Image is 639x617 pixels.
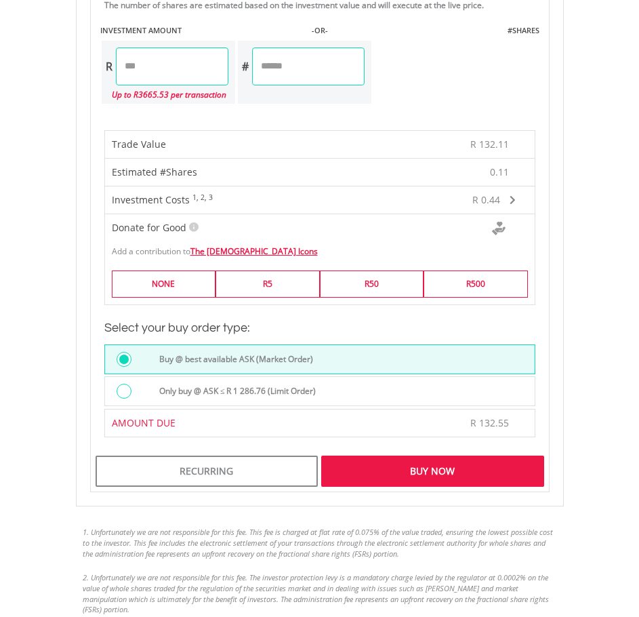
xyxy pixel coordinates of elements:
[112,221,186,234] span: Donate for Good
[112,193,190,206] span: Investment Costs
[470,416,509,429] span: R 132.55
[83,572,557,615] li: 2. Unfortunately we are not responsible for this fee. The investor protection levy is a mandatory...
[215,271,320,297] label: R5
[105,239,535,257] div: Add a contribution to
[83,527,557,559] li: 1. Unfortunately we are not responsible for this fee. This fee is charged at flat rate of 0.075% ...
[102,85,228,104] div: Up to R3665.53 per transaction
[151,384,316,399] label: Only buy @ ASK ≤ R 1 286.76 (Limit Order)
[320,271,424,297] label: R50
[312,25,328,36] label: -OR-
[321,456,543,487] div: Buy Now
[100,25,182,36] label: INVESTMENT AMOUNT
[112,165,197,178] span: Estimated #Shares
[472,193,500,206] span: R 0.44
[470,138,509,151] span: R 132.11
[238,47,252,85] div: #
[112,138,166,151] span: Trade Value
[492,222,506,235] img: Donte For Good
[96,456,318,487] div: Recurring
[190,245,318,257] a: The [DEMOGRAPHIC_DATA] Icons
[192,193,213,202] sup: 1, 2, 3
[112,416,176,429] span: AMOUNT DUE
[104,319,535,338] h3: Select your buy order type:
[151,352,313,367] label: Buy @ best available ASK (Market Order)
[490,165,509,179] span: 0.11
[424,271,528,297] label: R500
[112,271,216,297] label: NONE
[102,47,116,85] div: R
[508,25,539,36] label: #SHARES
